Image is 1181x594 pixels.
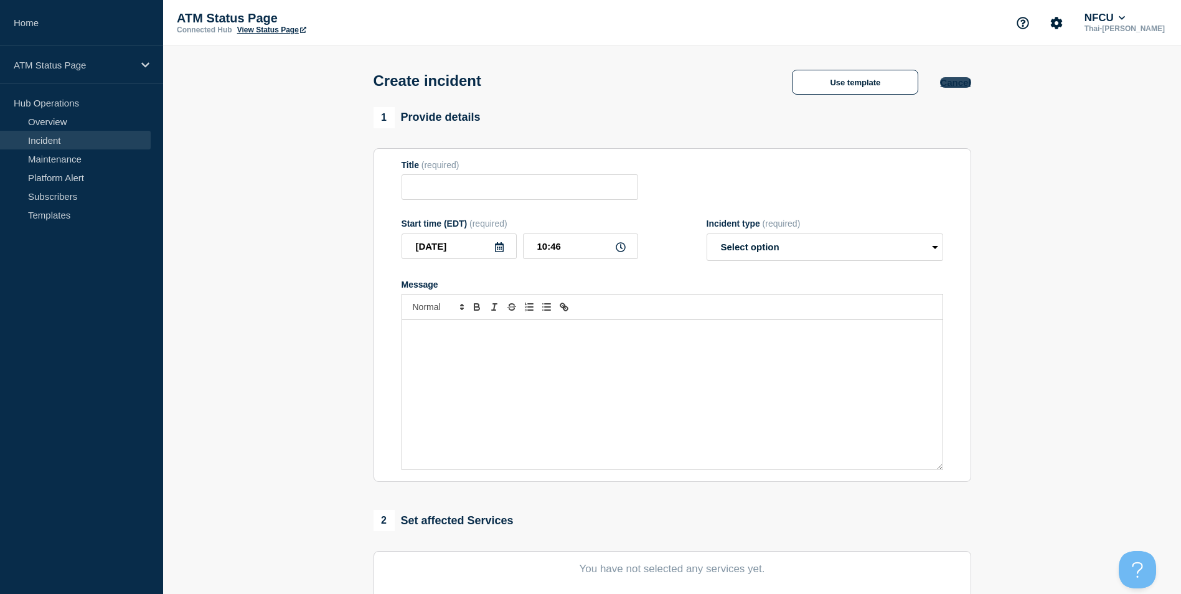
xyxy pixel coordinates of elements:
[402,320,943,469] div: Message
[374,510,395,531] span: 2
[1043,10,1070,36] button: Account settings
[237,26,306,34] a: View Status Page
[538,299,555,314] button: Toggle bulleted list
[402,219,638,229] div: Start time (EDT)
[523,233,638,259] input: HH:MM
[374,107,481,128] div: Provide details
[468,299,486,314] button: Toggle bold text
[402,233,517,259] input: YYYY-MM-DD
[1119,551,1156,588] iframe: Help Scout Beacon - Open
[1082,12,1128,24] button: NFCU
[402,563,943,575] p: You have not selected any services yet.
[503,299,520,314] button: Toggle strikethrough text
[402,160,638,170] div: Title
[763,219,801,229] span: (required)
[707,233,943,261] select: Incident type
[177,26,232,34] p: Connected Hub
[177,11,426,26] p: ATM Status Page
[421,160,459,170] span: (required)
[1082,24,1167,33] p: Thai-[PERSON_NAME]
[486,299,503,314] button: Toggle italic text
[792,70,918,95] button: Use template
[402,174,638,200] input: Title
[469,219,507,229] span: (required)
[14,60,133,70] p: ATM Status Page
[520,299,538,314] button: Toggle ordered list
[374,107,395,128] span: 1
[707,219,943,229] div: Incident type
[374,510,514,531] div: Set affected Services
[374,72,481,90] h1: Create incident
[940,77,971,88] button: Cancel
[402,280,943,290] div: Message
[1010,10,1036,36] button: Support
[555,299,573,314] button: Toggle link
[407,299,468,314] span: Font size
